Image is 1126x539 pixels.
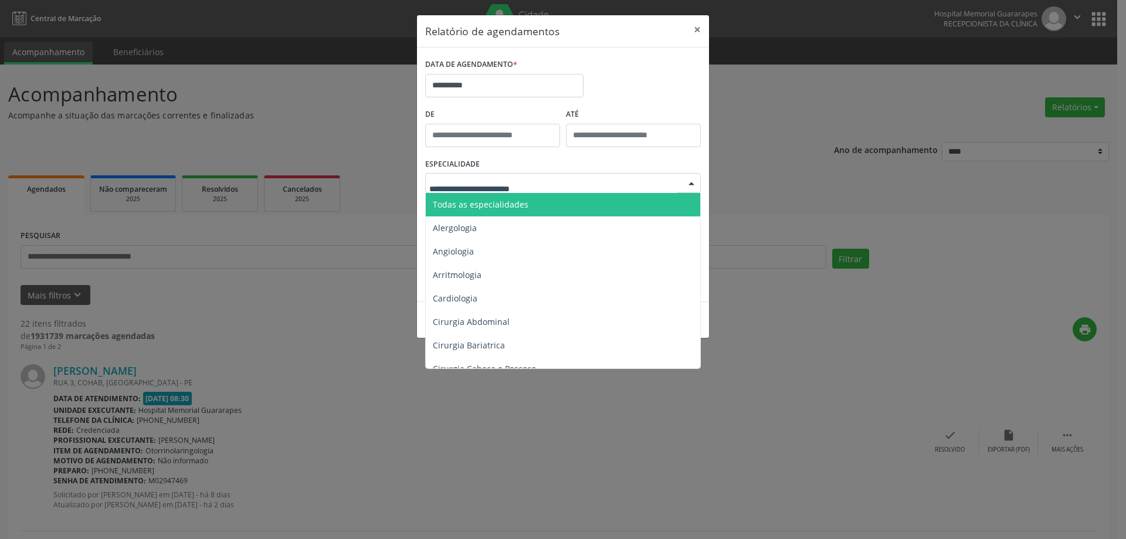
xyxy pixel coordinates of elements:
[566,106,701,124] label: ATÉ
[425,155,480,174] label: ESPECIALIDADE
[433,199,528,210] span: Todas as especialidades
[686,15,709,44] button: Close
[425,106,560,124] label: De
[425,56,517,74] label: DATA DE AGENDAMENTO
[433,340,505,351] span: Cirurgia Bariatrica
[425,23,559,39] h5: Relatório de agendamentos
[433,316,510,327] span: Cirurgia Abdominal
[433,293,477,304] span: Cardiologia
[433,363,536,374] span: Cirurgia Cabeça e Pescoço
[433,246,474,257] span: Angiologia
[433,222,477,233] span: Alergologia
[433,269,481,280] span: Arritmologia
